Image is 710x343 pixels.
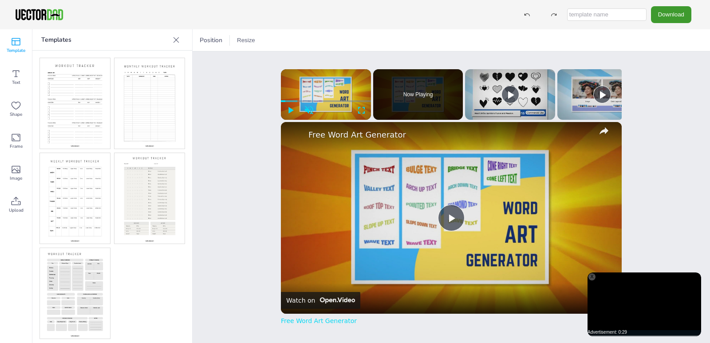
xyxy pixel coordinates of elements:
[40,153,110,244] img: work3.jpg
[281,69,371,120] div: Video Player
[438,205,465,231] button: Play Video
[588,273,596,280] div: X
[114,153,185,244] img: work4.jpg
[352,101,371,120] button: Fullscreen
[9,207,24,214] span: Upload
[300,101,318,120] button: Unmute
[596,123,612,139] button: share
[588,272,701,336] iframe: Advertisement
[567,8,647,21] input: template name
[10,175,22,182] span: Image
[7,47,25,54] span: Template
[308,130,592,139] a: Free Word Art Generator
[10,111,22,118] span: Shape
[233,33,259,47] button: Resize
[281,100,371,102] div: Progress Bar
[41,29,169,51] p: Templates
[593,86,611,103] button: Play
[114,58,185,149] img: work2.jpg
[281,292,360,309] a: Watch on Open.Video
[286,127,304,145] a: channel logo
[588,272,701,336] div: Video Player
[12,79,20,86] span: Text
[403,92,433,97] span: Now Playing
[281,317,357,324] a: Free Word Art Generator
[317,297,355,304] img: Video channel logo
[14,8,64,21] img: VectorDad-1.png
[588,330,701,335] div: Advertisement: 0:29
[286,297,315,304] div: Watch on
[651,6,691,23] button: Download
[10,143,23,150] span: Frame
[198,36,224,44] span: Position
[40,58,110,149] img: work1.jpg
[281,122,622,314] img: video of: Free Word Art Generator
[281,101,300,120] button: Play
[281,122,622,314] div: Video Player
[40,248,110,339] img: work5.jpg
[501,86,519,103] button: Play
